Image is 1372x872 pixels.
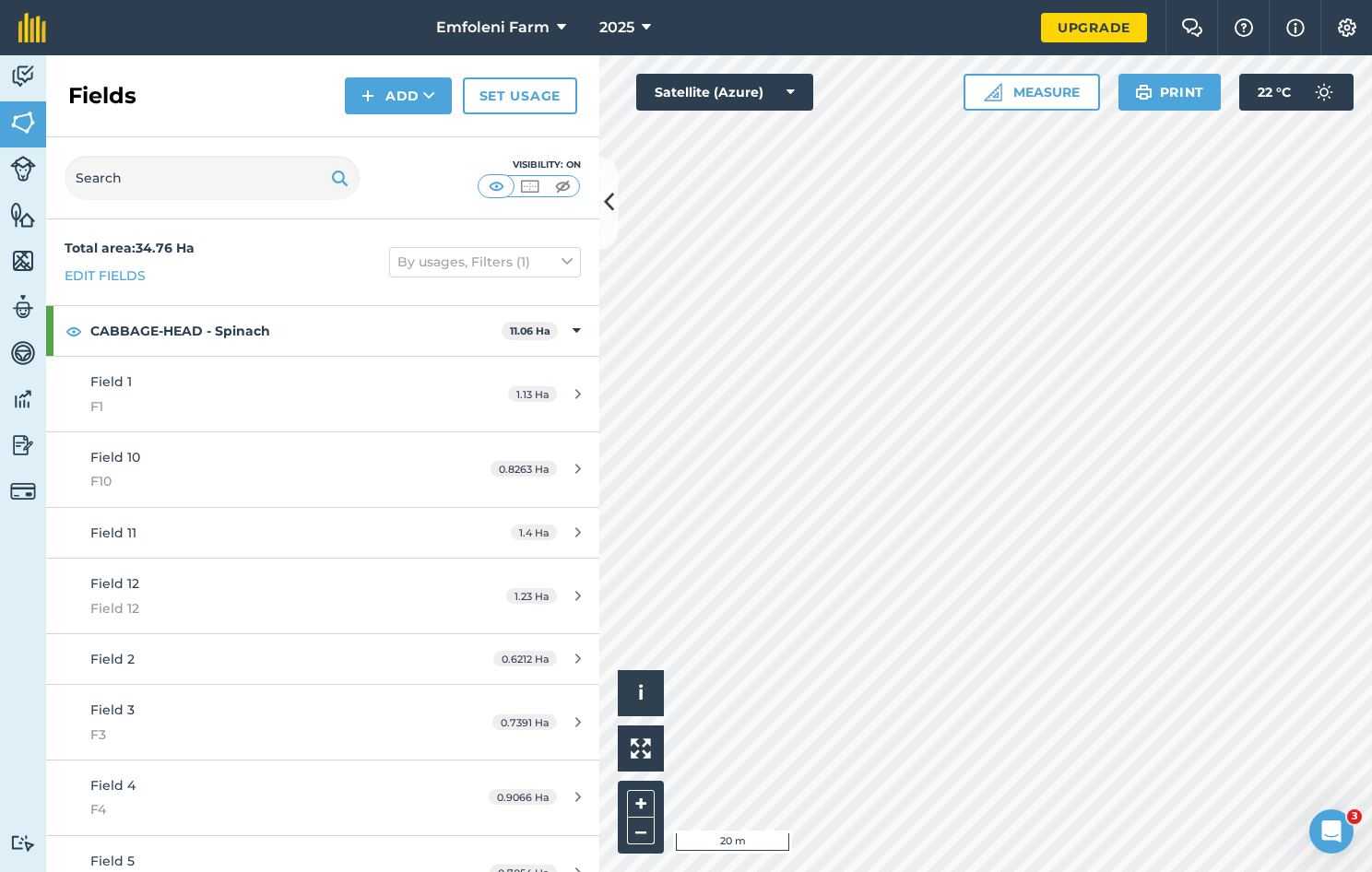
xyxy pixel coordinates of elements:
img: Two speech bubbles overlapping with the left bubble in the forefront [1181,18,1203,37]
span: 0.6212 Ha [493,651,557,666]
button: Satellite (Azure) [636,74,813,111]
button: Print [1118,74,1222,111]
button: 22 °C [1239,74,1354,111]
img: svg+xml;base64,PHN2ZyB4bWxucz0iaHR0cDovL3d3dy53My5vcmcvMjAwMC9zdmciIHdpZHRoPSIxNCIgaGVpZ2h0PSIyNC... [361,85,374,107]
button: i [618,670,664,716]
img: svg+xml;base64,PHN2ZyB4bWxucz0iaHR0cDovL3d3dy53My5vcmcvMjAwMC9zdmciIHdpZHRoPSIxOCIgaGVpZ2h0PSIyNC... [65,320,82,342]
img: svg+xml;base64,PHN2ZyB4bWxucz0iaHR0cDovL3d3dy53My5vcmcvMjAwMC9zdmciIHdpZHRoPSI1NiIgaGVpZ2h0PSI2MC... [10,247,36,275]
a: Set usage [463,77,577,114]
img: svg+xml;base64,PHN2ZyB4bWxucz0iaHR0cDovL3d3dy53My5vcmcvMjAwMC9zdmciIHdpZHRoPSI1MCIgaGVpZ2h0PSI0MC... [518,177,541,195]
strong: 11.06 Ha [510,324,550,337]
span: F1 [90,396,437,417]
button: By usages, Filters (1) [389,247,581,277]
span: F4 [90,799,437,819]
img: svg+xml;base64,PHN2ZyB4bWxucz0iaHR0cDovL3d3dy53My5vcmcvMjAwMC9zdmciIHdpZHRoPSI1NiIgaGVpZ2h0PSI2MC... [10,109,36,136]
img: svg+xml;base64,PD94bWwgdmVyc2lvbj0iMS4wIiBlbmNvZGluZz0idXRmLTgiPz4KPCEtLSBHZW5lcmF0b3I6IEFkb2JlIE... [10,478,36,504]
img: svg+xml;base64,PD94bWwgdmVyc2lvbj0iMS4wIiBlbmNvZGluZz0idXRmLTgiPz4KPCEtLSBHZW5lcmF0b3I6IEFkb2JlIE... [10,834,36,852]
strong: CABBAGE-HEAD - Spinach [90,306,502,356]
button: Measure [964,74,1100,111]
strong: Total area : 34.76 Ha [65,240,195,256]
button: Add [345,77,452,114]
a: Field 1F11.13 Ha [46,357,599,431]
img: svg+xml;base64,PD94bWwgdmVyc2lvbj0iMS4wIiBlbmNvZGluZz0idXRmLTgiPz4KPCEtLSBHZW5lcmF0b3I6IEFkb2JlIE... [10,431,36,459]
img: Four arrows, one pointing top left, one top right, one bottom right and the last bottom left [631,738,651,759]
img: svg+xml;base64,PHN2ZyB4bWxucz0iaHR0cDovL3d3dy53My5vcmcvMjAwMC9zdmciIHdpZHRoPSI1NiIgaGVpZ2h0PSI2MC... [10,201,36,229]
span: Field 1 [90,373,132,390]
img: svg+xml;base64,PHN2ZyB4bWxucz0iaHR0cDovL3d3dy53My5vcmcvMjAwMC9zdmciIHdpZHRoPSIxNyIgaGVpZ2h0PSIxNy... [1286,17,1305,39]
img: svg+xml;base64,PD94bWwgdmVyc2lvbj0iMS4wIiBlbmNvZGluZz0idXRmLTgiPz4KPCEtLSBHZW5lcmF0b3I6IEFkb2JlIE... [1306,74,1342,111]
img: svg+xml;base64,PHN2ZyB4bWxucz0iaHR0cDovL3d3dy53My5vcmcvMjAwMC9zdmciIHdpZHRoPSIxOSIgaGVpZ2h0PSIyNC... [331,167,349,189]
h2: Fields [68,81,136,111]
img: fieldmargin Logo [18,13,46,42]
span: 1.4 Ha [511,524,557,540]
img: svg+xml;base64,PHN2ZyB4bWxucz0iaHR0cDovL3d3dy53My5vcmcvMjAwMC9zdmciIHdpZHRoPSI1MCIgaGVpZ2h0PSI0MC... [485,177,508,195]
span: i [638,681,644,704]
img: svg+xml;base64,PD94bWwgdmVyc2lvbj0iMS4wIiBlbmNvZGluZz0idXRmLTgiPz4KPCEtLSBHZW5lcmF0b3I6IEFkb2JlIE... [10,339,36,367]
span: 0.8263 Ha [491,461,557,477]
a: Field 4F40.9066 Ha [46,760,599,835]
img: A question mark icon [1233,18,1255,37]
div: CABBAGE-HEAD - Spinach11.06 Ha [46,306,599,356]
iframe: Intercom live chat [1309,809,1354,854]
a: Field 111.4 Ha [46,508,599,558]
img: svg+xml;base64,PHN2ZyB4bWxucz0iaHR0cDovL3d3dy53My5vcmcvMjAwMC9zdmciIHdpZHRoPSIxOSIgaGVpZ2h0PSIyNC... [1135,81,1153,103]
span: 1.23 Ha [506,588,557,604]
a: Field 3F30.7391 Ha [46,685,599,760]
span: 0.7391 Ha [492,714,557,730]
img: svg+xml;base64,PD94bWwgdmVyc2lvbj0iMS4wIiBlbmNvZGluZz0idXRmLTgiPz4KPCEtLSBHZW5lcmF0b3I6IEFkb2JlIE... [10,63,36,90]
div: Visibility: On [478,158,581,172]
img: svg+xml;base64,PD94bWwgdmVyc2lvbj0iMS4wIiBlbmNvZGluZz0idXRmLTgiPz4KPCEtLSBHZW5lcmF0b3I6IEFkb2JlIE... [10,156,36,182]
span: 1.13 Ha [508,386,557,402]
span: F10 [90,471,437,491]
span: Emfoleni Farm [436,17,550,39]
span: Field 5 [90,853,135,869]
span: Field 10 [90,449,140,465]
img: svg+xml;base64,PD94bWwgdmVyc2lvbj0iMS4wIiBlbmNvZGluZz0idXRmLTgiPz4KPCEtLSBHZW5lcmF0b3I6IEFkb2JlIE... [10,293,36,321]
a: Field 20.6212 Ha [46,634,599,684]
input: Search [65,156,360,200]
span: 0.9066 Ha [489,789,557,805]
a: Upgrade [1041,13,1147,42]
a: Field 12Field 121.23 Ha [46,559,599,633]
span: Field 2 [90,651,135,667]
button: + [627,790,655,818]
span: F3 [90,725,437,745]
span: Field 3 [90,701,135,718]
a: Edit fields [65,265,146,286]
img: Ruler icon [984,83,1002,101]
span: 3 [1347,809,1362,824]
span: Field 4 [90,777,136,794]
img: svg+xml;base64,PHN2ZyB4bWxucz0iaHR0cDovL3d3dy53My5vcmcvMjAwMC9zdmciIHdpZHRoPSI1MCIgaGVpZ2h0PSI0MC... [551,177,574,195]
span: Field 12 [90,575,139,592]
span: Field 12 [90,598,437,619]
span: Field 11 [90,524,136,541]
img: svg+xml;base64,PD94bWwgdmVyc2lvbj0iMS4wIiBlbmNvZGluZz0idXRmLTgiPz4KPCEtLSBHZW5lcmF0b3I6IEFkb2JlIE... [10,385,36,413]
span: 2025 [599,17,634,39]
a: Field 10F100.8263 Ha [46,432,599,507]
button: – [627,818,655,844]
span: 22 ° C [1258,74,1291,111]
img: A cog icon [1336,18,1358,37]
